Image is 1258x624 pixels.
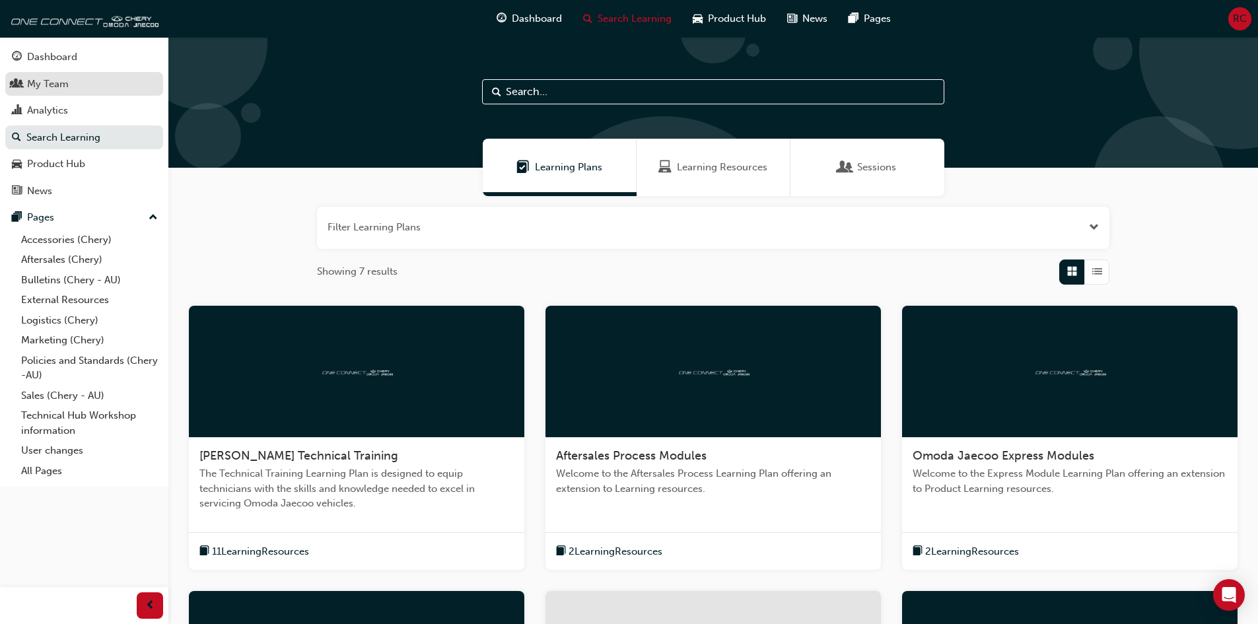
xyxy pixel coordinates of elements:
a: oneconnectOmoda Jaecoo Express ModulesWelcome to the Express Module Learning Plan offering an ext... [902,306,1238,571]
a: My Team [5,72,163,96]
span: Learning Resources [658,160,672,175]
span: Product Hub [708,11,766,26]
a: All Pages [16,461,163,481]
a: news-iconNews [777,5,838,32]
a: Marketing (Chery) [16,330,163,351]
span: chart-icon [12,105,22,117]
span: pages-icon [12,212,22,224]
span: search-icon [583,11,592,27]
a: search-iconSearch Learning [573,5,682,32]
span: Aftersales Process Modules [556,448,707,463]
a: Dashboard [5,45,163,69]
div: Open Intercom Messenger [1213,579,1245,611]
span: Welcome to the Express Module Learning Plan offering an extension to Product Learning resources. [913,466,1227,496]
button: Pages [5,205,163,230]
a: Learning ResourcesLearning Resources [637,139,790,196]
img: oneconnect [1033,364,1106,377]
span: News [802,11,827,26]
span: 2 Learning Resources [925,544,1019,559]
span: guage-icon [12,52,22,63]
span: book-icon [199,543,209,560]
a: Accessories (Chery) [16,230,163,250]
span: people-icon [12,79,22,90]
span: Welcome to the Aftersales Process Learning Plan offering an extension to Learning resources. [556,466,870,496]
span: Learning Plans [535,160,602,175]
a: User changes [16,440,163,461]
span: 11 Learning Resources [212,544,309,559]
a: News [5,179,163,203]
div: Dashboard [27,50,77,65]
div: News [27,184,52,199]
a: Learning PlansLearning Plans [483,139,637,196]
span: Dashboard [512,11,562,26]
span: The Technical Training Learning Plan is designed to equip technicians with the skills and knowled... [199,466,514,511]
span: Grid [1067,264,1077,279]
img: oneconnect [320,364,393,377]
span: RC [1233,11,1247,26]
a: External Resources [16,290,163,310]
input: Search... [482,79,944,104]
a: guage-iconDashboard [486,5,573,32]
span: Pages [864,11,891,26]
a: Bulletins (Chery - AU) [16,270,163,291]
span: book-icon [913,543,923,560]
div: My Team [27,77,69,92]
span: search-icon [12,132,21,144]
a: Search Learning [5,125,163,150]
span: Sessions [857,160,896,175]
button: DashboardMy TeamAnalyticsSearch LearningProduct HubNews [5,42,163,205]
a: Product Hub [5,152,163,176]
span: Learning Plans [516,160,530,175]
span: 2 Learning Resources [569,544,662,559]
a: SessionsSessions [790,139,944,196]
a: car-iconProduct Hub [682,5,777,32]
a: Sales (Chery - AU) [16,386,163,406]
div: Product Hub [27,156,85,172]
span: prev-icon [145,598,155,614]
a: Analytics [5,98,163,123]
a: Technical Hub Workshop information [16,405,163,440]
span: car-icon [12,158,22,170]
span: Learning Resources [677,160,767,175]
span: news-icon [12,186,22,197]
button: book-icon2LearningResources [913,543,1019,560]
span: guage-icon [497,11,507,27]
a: Aftersales (Chery) [16,250,163,270]
span: Search [492,85,501,100]
button: book-icon2LearningResources [556,543,662,560]
a: oneconnectAftersales Process ModulesWelcome to the Aftersales Process Learning Plan offering an e... [545,306,881,571]
button: Open the filter [1089,220,1099,235]
span: Omoda Jaecoo Express Modules [913,448,1094,463]
button: RC [1228,7,1251,30]
a: oneconnect[PERSON_NAME] Technical TrainingThe Technical Training Learning Plan is designed to equ... [189,306,524,571]
a: Policies and Standards (Chery -AU) [16,351,163,386]
div: Pages [27,210,54,225]
span: car-icon [693,11,703,27]
a: pages-iconPages [838,5,901,32]
img: oneconnect [7,5,158,32]
span: pages-icon [849,11,858,27]
button: book-icon11LearningResources [199,543,309,560]
span: [PERSON_NAME] Technical Training [199,448,398,463]
span: book-icon [556,543,566,560]
span: Search Learning [598,11,672,26]
span: Sessions [839,160,852,175]
a: Logistics (Chery) [16,310,163,331]
div: Analytics [27,103,68,118]
span: up-icon [149,209,158,226]
span: Showing 7 results [317,264,398,279]
span: List [1092,264,1102,279]
img: oneconnect [677,364,750,377]
span: news-icon [787,11,797,27]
